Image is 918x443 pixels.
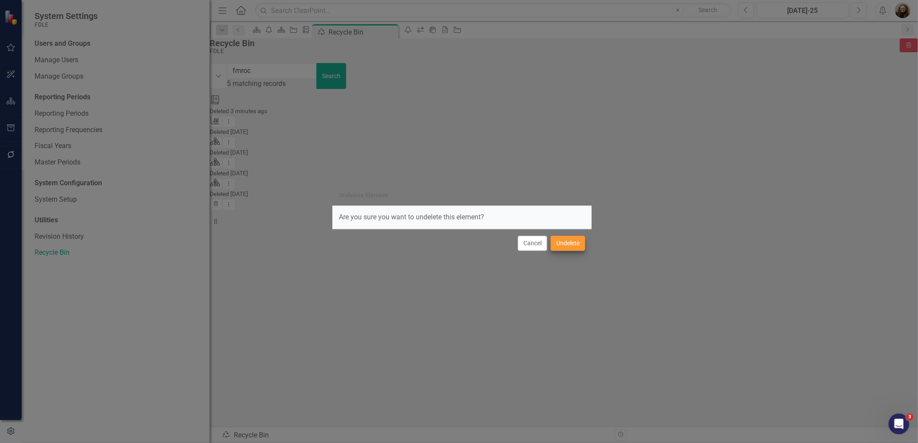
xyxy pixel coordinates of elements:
div: Are you sure you want to undelete this element? [332,206,592,229]
button: Undelete [551,236,585,251]
iframe: Intercom live chat [889,414,909,434]
div: Undelete Element [339,192,388,199]
span: 3 [906,414,913,421]
button: Cancel [518,236,547,251]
